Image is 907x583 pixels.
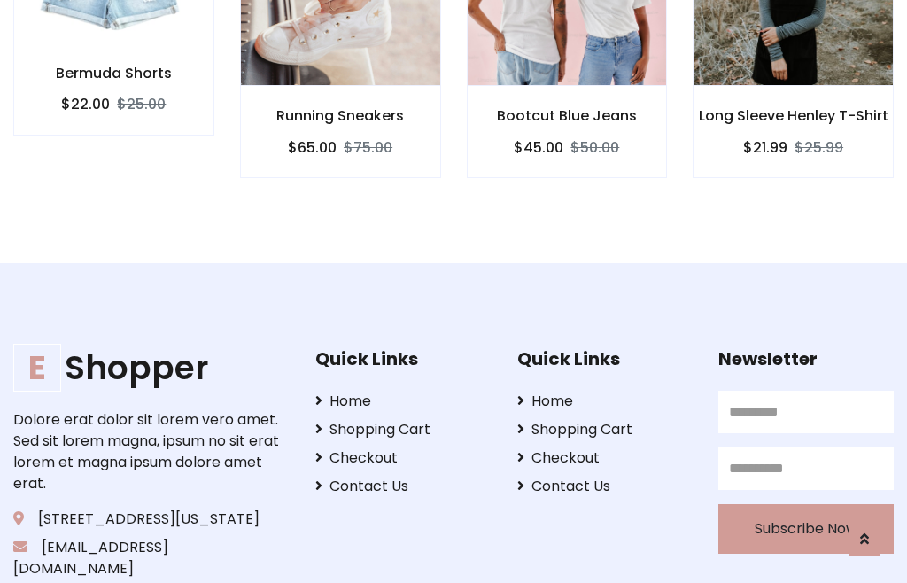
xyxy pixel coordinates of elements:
[315,447,491,469] a: Checkout
[13,348,288,388] h1: Shopper
[795,137,843,158] del: $25.99
[743,139,787,156] h6: $21.99
[13,509,288,530] p: [STREET_ADDRESS][US_STATE]
[13,409,288,494] p: Dolore erat dolor sit lorem vero amet. Sed sit lorem magna, ipsum no sit erat lorem et magna ipsu...
[468,107,667,124] h6: Bootcut Blue Jeans
[315,419,491,440] a: Shopping Cart
[241,107,440,124] h6: Running Sneakers
[13,537,288,579] p: [EMAIL_ADDRESS][DOMAIN_NAME]
[117,94,166,114] del: $25.00
[13,348,288,388] a: EShopper
[315,348,491,369] h5: Quick Links
[517,447,693,469] a: Checkout
[517,419,693,440] a: Shopping Cart
[288,139,337,156] h6: $65.00
[315,476,491,497] a: Contact Us
[570,137,619,158] del: $50.00
[694,107,893,124] h6: Long Sleeve Henley T-Shirt
[13,344,61,392] span: E
[517,348,693,369] h5: Quick Links
[14,65,213,82] h6: Bermuda Shorts
[718,504,894,554] button: Subscribe Now
[517,391,693,412] a: Home
[514,139,563,156] h6: $45.00
[344,137,392,158] del: $75.00
[718,348,894,369] h5: Newsletter
[315,391,491,412] a: Home
[517,476,693,497] a: Contact Us
[61,96,110,113] h6: $22.00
